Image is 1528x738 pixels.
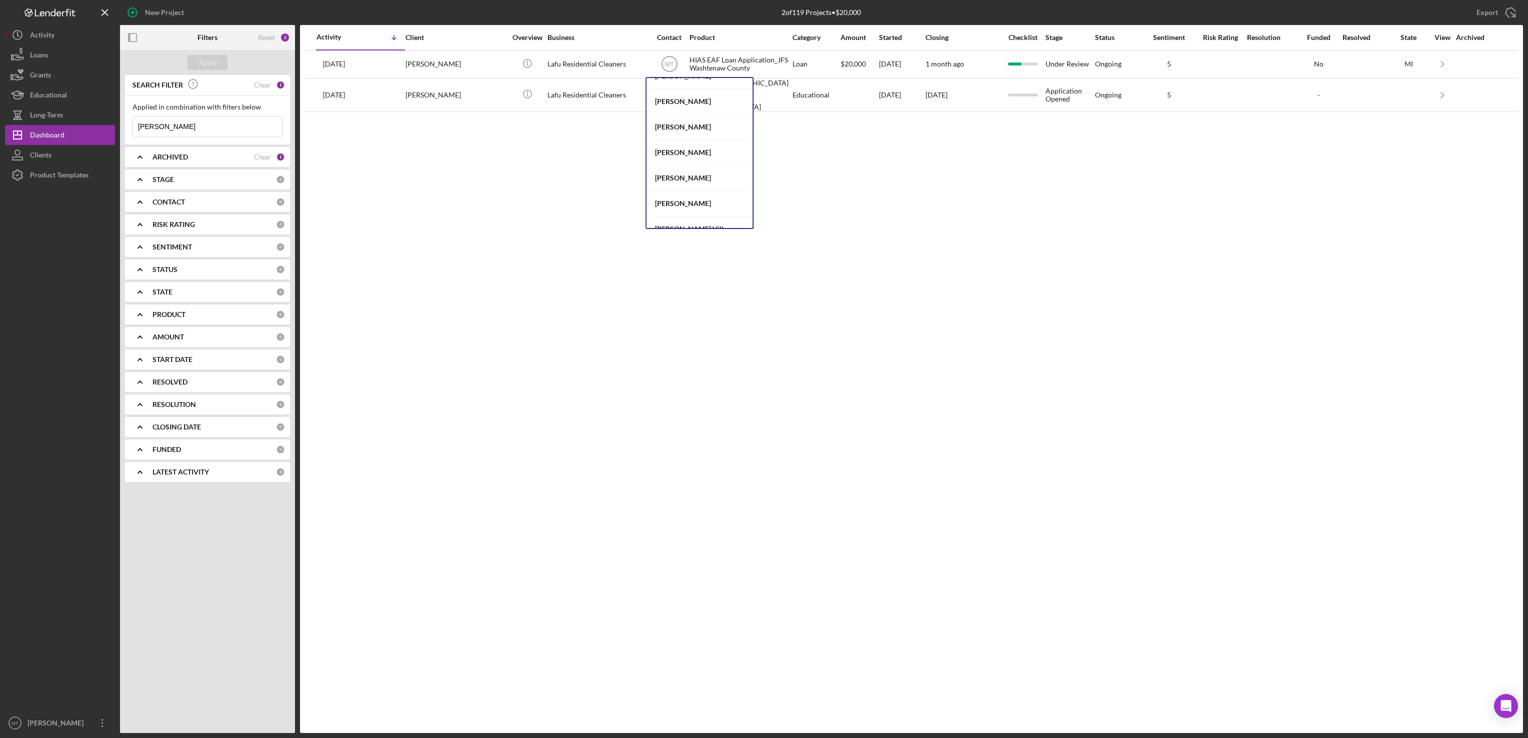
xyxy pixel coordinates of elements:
[276,265,285,274] div: 0
[254,81,271,89] div: Clear
[5,713,115,733] button: MT[PERSON_NAME]
[689,51,789,77] div: HIAS EAF Loan Application_JFS Washtenaw County
[152,310,185,318] b: PRODUCT
[5,125,115,145] a: Dashboard
[276,377,285,386] div: 0
[145,2,184,22] div: New Project
[152,400,196,408] b: RESOLUTION
[276,400,285,409] div: 0
[5,45,115,65] button: Loans
[547,51,647,77] div: Lafu Residential Cleaners
[152,378,187,386] b: RESOLVED
[30,165,88,187] div: Product Templates
[1144,60,1194,68] div: 5
[405,79,505,111] div: [PERSON_NAME]
[792,51,839,77] div: Loan
[1095,91,1121,99] div: Ongoing
[1466,2,1523,22] button: Export
[152,198,185,206] b: CONTACT
[30,85,67,107] div: Educational
[5,145,115,165] button: Clients
[646,140,752,165] div: [PERSON_NAME]
[405,51,505,77] div: [PERSON_NAME]
[323,60,345,68] time: 2025-05-20 15:30
[5,65,115,85] button: Grants
[276,467,285,476] div: 0
[547,79,647,111] div: Lafu Residential Cleaners
[1045,79,1093,111] div: Application Opened
[30,25,54,47] div: Activity
[1002,33,1044,41] div: Checklist
[1494,694,1518,718] div: Open Intercom Messenger
[1388,60,1428,68] div: MI
[197,33,217,41] b: Filters
[1045,33,1093,41] div: Stage
[879,33,924,41] div: Started
[276,445,285,454] div: 0
[30,45,48,67] div: Loans
[1296,91,1341,99] div: -
[30,125,64,147] div: Dashboard
[665,61,674,68] text: MT
[276,242,285,251] div: 0
[25,713,90,735] div: [PERSON_NAME]
[840,33,878,41] div: Amount
[258,33,275,41] div: Reset
[1342,33,1387,41] div: Resolved
[1144,91,1194,99] div: 5
[276,175,285,184] div: 0
[152,265,177,273] b: STATUS
[792,79,839,111] div: Educational
[198,55,217,70] div: Apply
[1430,33,1455,41] div: View
[276,220,285,229] div: 0
[925,33,1000,41] div: Closing
[405,33,505,41] div: Client
[323,91,345,99] time: 2025-05-20 13:53
[1095,33,1143,41] div: Status
[30,65,51,87] div: Grants
[1144,33,1194,41] div: Sentiment
[792,33,839,41] div: Category
[1296,33,1341,41] div: Funded
[840,51,878,77] div: $20,000
[276,355,285,364] div: 0
[650,33,688,41] div: Contact
[152,175,174,183] b: STAGE
[5,25,115,45] a: Activity
[879,79,924,111] div: [DATE]
[152,243,192,251] b: SENTIMENT
[925,59,964,68] time: 1 month ago
[5,105,115,125] button: Long-Term
[547,33,647,41] div: Business
[689,33,789,41] div: Product
[276,197,285,206] div: 0
[11,720,18,726] text: MT
[646,216,752,241] div: [PERSON_NAME] Villa
[152,468,209,476] b: LATEST ACTIVITY
[5,165,115,185] button: Product Templates
[646,165,752,191] div: [PERSON_NAME]
[879,51,924,77] div: [DATE]
[152,153,188,161] b: ARCHIVED
[646,191,752,216] div: [PERSON_NAME]
[1476,2,1498,22] div: Export
[120,2,194,22] button: New Project
[152,355,192,363] b: START DATE
[316,33,360,41] div: Activity
[276,422,285,431] div: 0
[781,8,861,16] div: 2 of 119 Projects • $20,000
[5,85,115,105] button: Educational
[152,220,195,228] b: RISK RATING
[1045,51,1093,77] div: Under Review
[1456,33,1506,41] div: Archived
[30,105,63,127] div: Long-Term
[1195,33,1245,41] div: Risk Rating
[646,114,752,140] div: [PERSON_NAME]
[508,33,546,41] div: Overview
[1247,33,1295,41] div: Resolution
